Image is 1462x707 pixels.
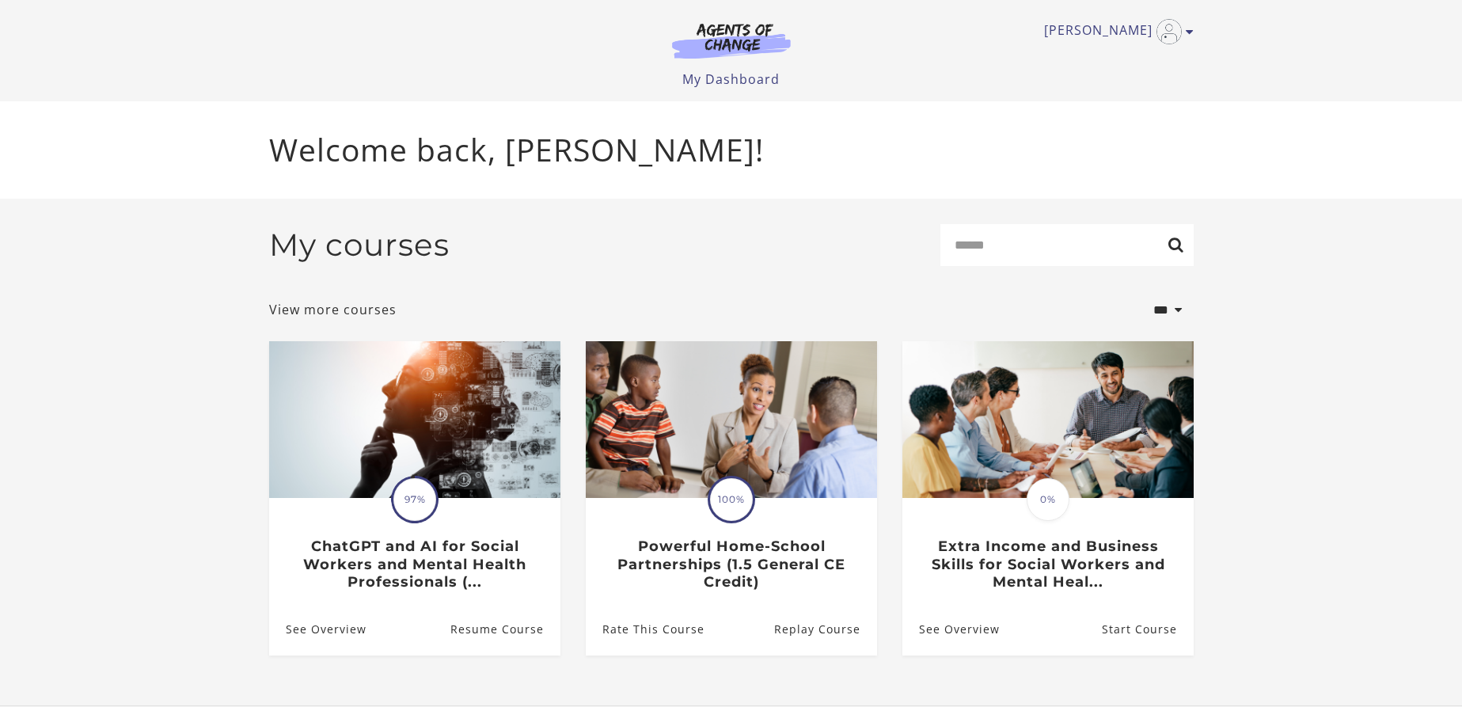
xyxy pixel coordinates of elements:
span: 0% [1027,478,1069,521]
a: ChatGPT and AI for Social Workers and Mental Health Professionals (...: Resume Course [450,603,560,655]
h3: Extra Income and Business Skills for Social Workers and Mental Heal... [919,538,1176,591]
a: Toggle menu [1044,19,1186,44]
a: Powerful Home-School Partnerships (1.5 General CE Credit): Rate This Course [586,603,704,655]
span: 100% [710,478,753,521]
a: ChatGPT and AI for Social Workers and Mental Health Professionals (...: See Overview [269,603,366,655]
a: Powerful Home-School Partnerships (1.5 General CE Credit): Resume Course [773,603,876,655]
span: 97% [393,478,436,521]
h3: Powerful Home-School Partnerships (1.5 General CE Credit) [602,538,860,591]
p: Welcome back, [PERSON_NAME]! [269,127,1194,173]
h3: ChatGPT and AI for Social Workers and Mental Health Professionals (... [286,538,543,591]
h2: My courses [269,226,450,264]
a: Extra Income and Business Skills for Social Workers and Mental Heal...: See Overview [902,603,1000,655]
a: Extra Income and Business Skills for Social Workers and Mental Heal...: Resume Course [1101,603,1193,655]
a: My Dashboard [682,70,780,88]
a: View more courses [269,300,397,319]
img: Agents of Change Logo [655,22,807,59]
